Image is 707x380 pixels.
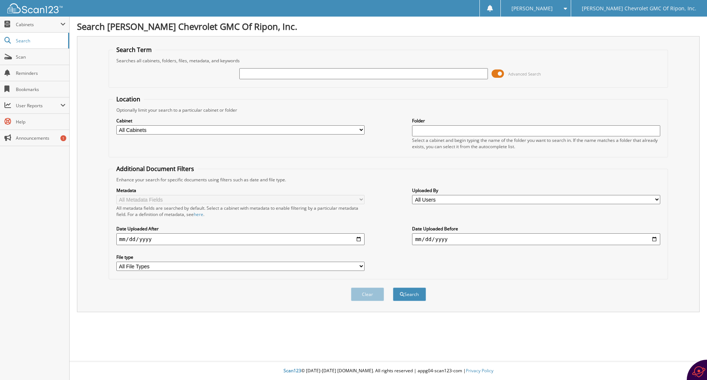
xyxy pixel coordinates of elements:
input: start [116,233,365,245]
label: Date Uploaded After [116,226,365,232]
legend: Search Term [113,46,155,54]
label: File type [116,254,365,260]
div: 1 [60,135,66,141]
span: Cabinets [16,21,60,28]
span: Help [16,119,66,125]
div: Searches all cabinets, folders, files, metadata, and keywords [113,57,664,64]
label: Folder [412,118,660,124]
legend: Additional Document Filters [113,165,198,173]
div: © [DATE]-[DATE] [DOMAIN_NAME]. All rights reserved | appg04-scan123-com | [70,362,707,380]
img: scan123-logo-white.svg [7,3,63,13]
span: Reminders [16,70,66,76]
span: [PERSON_NAME] [511,6,553,11]
a: Privacy Policy [466,367,493,374]
div: Optionally limit your search to a particular cabinet or folder [113,107,664,113]
span: [PERSON_NAME] Chevrolet GMC Of Ripon, Inc. [582,6,696,11]
button: Search [393,287,426,301]
span: Announcements [16,135,66,141]
span: Scan [16,54,66,60]
span: Advanced Search [508,71,541,77]
button: Clear [351,287,384,301]
span: User Reports [16,102,60,109]
a: here [194,211,203,217]
span: Bookmarks [16,86,66,93]
label: Metadata [116,187,365,194]
div: Select a cabinet and begin typing the name of the folder you want to search in. If the name match... [412,137,660,150]
input: end [412,233,660,245]
label: Date Uploaded Before [412,226,660,232]
label: Cabinet [116,118,365,124]
label: Uploaded By [412,187,660,194]
div: Enhance your search for specific documents using filters such as date and file type. [113,177,664,183]
legend: Location [113,95,144,103]
span: Search [16,38,64,44]
h1: Search [PERSON_NAME] Chevrolet GMC Of Ripon, Inc. [77,20,700,32]
span: Scan123 [284,367,301,374]
div: All metadata fields are searched by default. Select a cabinet with metadata to enable filtering b... [116,205,365,217]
